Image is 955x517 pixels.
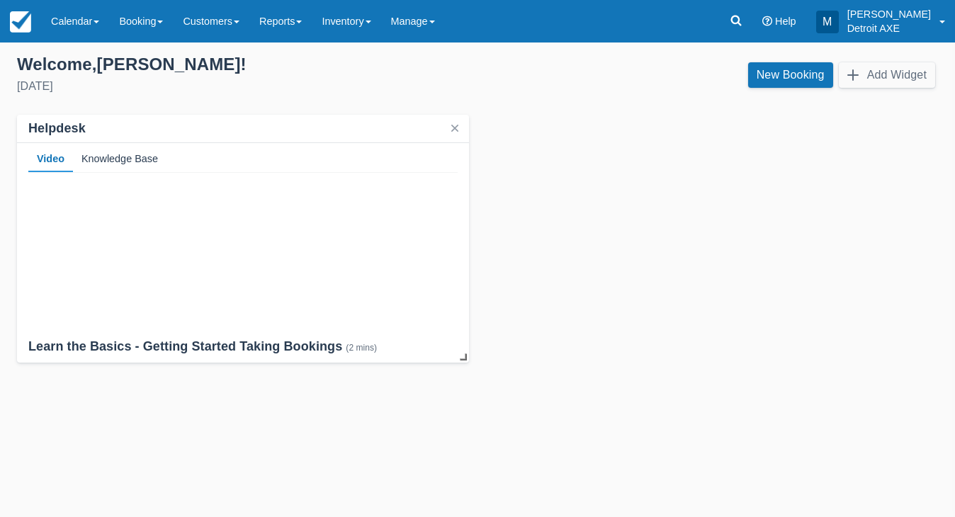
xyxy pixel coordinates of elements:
img: checkfront-main-nav-mini-logo.png [10,11,31,33]
span: Help [775,16,796,27]
div: M [816,11,839,33]
div: Video [28,143,73,173]
div: Knowledge Base [73,143,166,173]
p: Detroit AXE [847,21,931,35]
button: Add Widget [839,62,935,88]
a: New Booking [748,62,833,88]
div: Learn the Basics - Getting Started Taking Bookings [28,339,458,356]
p: [PERSON_NAME] [847,7,931,21]
div: (2 mins) [346,343,377,353]
i: Help [762,16,772,26]
div: Welcome , [PERSON_NAME] ! [17,54,466,75]
div: Helpdesk [28,120,86,137]
div: [DATE] [17,78,466,95]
